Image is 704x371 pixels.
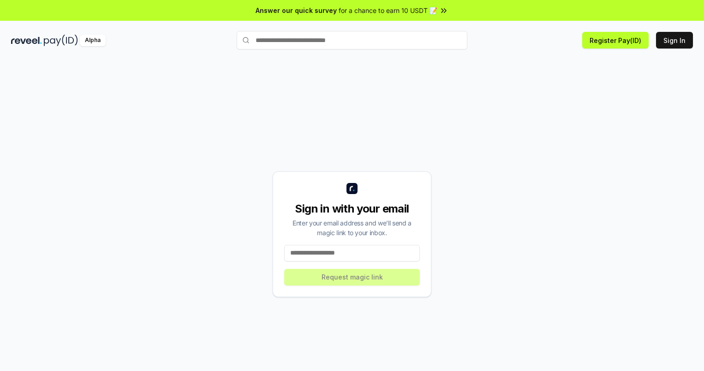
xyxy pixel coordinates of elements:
div: Sign in with your email [284,201,420,216]
img: reveel_dark [11,35,42,46]
div: Enter your email address and we’ll send a magic link to your inbox. [284,218,420,237]
button: Sign In [656,32,693,49]
button: Register Pay(ID) [582,32,649,49]
img: pay_id [44,35,78,46]
span: for a chance to earn 10 USDT 📝 [339,6,437,15]
span: Answer our quick survey [256,6,337,15]
div: Alpha [80,35,106,46]
img: logo_small [346,183,358,194]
